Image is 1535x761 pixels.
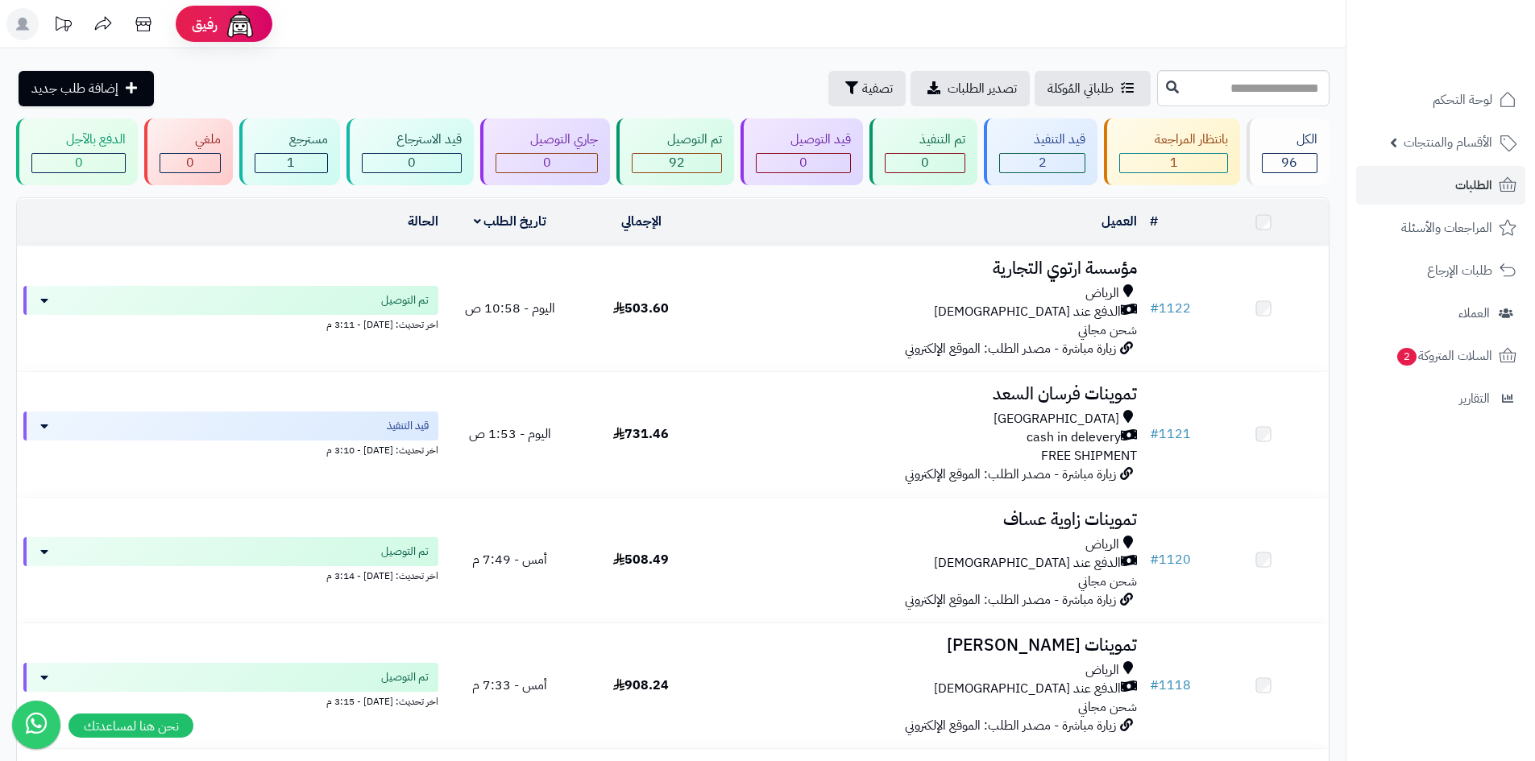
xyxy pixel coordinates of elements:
a: لوحة التحكم [1356,81,1525,119]
span: 0 [543,153,551,172]
span: 2 [1397,348,1417,366]
span: اليوم - 1:53 ص [469,424,551,444]
div: جاري التوصيل [496,130,598,149]
a: الإجمالي [621,212,662,231]
div: اخر تحديث: [DATE] - 3:11 م [23,315,438,332]
div: 0 [886,154,965,172]
span: # [1150,299,1159,318]
div: بانتظار المراجعة [1119,130,1227,149]
a: الكل96 [1243,118,1333,185]
a: قيد التوصيل 0 [737,118,866,185]
a: طلباتي المُوكلة [1035,71,1151,106]
span: تم التوصيل [381,292,429,308]
div: مسترجع [255,130,328,149]
span: 1 [1170,153,1178,172]
span: 503.60 [613,299,669,318]
span: شحن مجاني [1078,697,1137,717]
a: الطلبات [1356,166,1525,205]
span: تم التوصيل [381,669,429,685]
span: زيارة مباشرة - مصدر الطلب: الموقع الإلكتروني [905,590,1116,610]
div: قيد الاسترجاع [362,130,462,149]
a: #1118 [1150,676,1191,695]
span: زيارة مباشرة - مصدر الطلب: الموقع الإلكتروني [905,716,1116,735]
a: مسترجع 1 [236,118,343,185]
div: الدفع بالآجل [31,130,126,149]
a: تحديثات المنصة [43,8,83,44]
div: 1 [255,154,327,172]
a: قيد التنفيذ 2 [981,118,1101,185]
a: الدفع بالآجل 0 [13,118,141,185]
span: لوحة التحكم [1433,89,1492,111]
span: cash in delevery [1027,428,1121,447]
span: 0 [799,153,807,172]
span: الرياض [1085,661,1119,680]
span: الرياض [1085,536,1119,554]
span: السلات المتروكة [1396,345,1492,367]
span: FREE SHIPMENT [1041,446,1137,465]
span: الرياض [1085,284,1119,303]
div: اخر تحديث: [DATE] - 3:10 م [23,440,438,457]
span: الأقسام والمنتجات [1404,131,1492,154]
span: الدفع عند [DEMOGRAPHIC_DATA] [934,680,1121,698]
a: طلبات الإرجاع [1356,251,1525,290]
h3: مؤسسة ارتوي التجارية [713,259,1137,278]
div: اخر تحديث: [DATE] - 3:15 م [23,692,438,709]
button: تصفية [828,71,906,106]
div: تم التنفيذ [885,130,965,149]
h3: تموينات [PERSON_NAME] [713,636,1137,655]
span: 1 [287,153,295,172]
a: إضافة طلب جديد [19,71,154,106]
span: اليوم - 10:58 ص [465,299,555,318]
span: 508.49 [613,550,669,569]
span: 0 [408,153,416,172]
div: 0 [363,154,461,172]
span: أمس - 7:33 م [472,676,547,695]
span: الدفع عند [DEMOGRAPHIC_DATA] [934,303,1121,321]
span: 0 [921,153,929,172]
span: طلبات الإرجاع [1427,259,1492,282]
span: أمس - 7:49 م [472,550,547,569]
a: قيد الاسترجاع 0 [343,118,477,185]
span: # [1150,676,1159,695]
a: تم التوصيل 92 [613,118,736,185]
span: إضافة طلب جديد [31,79,118,98]
span: زيارة مباشرة - مصدر الطلب: الموقع الإلكتروني [905,465,1116,484]
a: #1121 [1150,424,1191,444]
span: [GEOGRAPHIC_DATA] [994,410,1119,428]
span: 731.46 [613,424,669,444]
a: جاري التوصيل 0 [477,118,613,185]
a: بانتظار المراجعة 1 [1101,118,1243,185]
span: شحن مجاني [1078,572,1137,591]
span: 2 [1039,153,1047,172]
div: 2 [1000,154,1085,172]
span: التقارير [1459,387,1490,410]
a: #1120 [1150,550,1191,569]
div: اخر تحديث: [DATE] - 3:14 م [23,566,438,583]
a: المراجعات والأسئلة [1356,209,1525,247]
div: 0 [757,154,850,172]
a: التقارير [1356,379,1525,418]
a: # [1150,212,1158,231]
a: ملغي 0 [141,118,235,185]
span: 908.24 [613,676,669,695]
h3: تموينات فرسان السعد [713,385,1137,403]
span: تصدير الطلبات [948,79,1017,98]
a: تاريخ الطلب [474,212,547,231]
div: 0 [496,154,597,172]
a: العميل [1101,212,1137,231]
a: تصدير الطلبات [911,71,1030,106]
a: السلات المتروكة2 [1356,337,1525,375]
div: ملغي [160,130,220,149]
span: طلباتي المُوكلة [1048,79,1114,98]
div: الكل [1262,130,1317,149]
a: تم التنفيذ 0 [866,118,981,185]
span: زيارة مباشرة - مصدر الطلب: الموقع الإلكتروني [905,339,1116,358]
span: 96 [1281,153,1297,172]
h3: تموينات زاوية عساف [713,511,1137,529]
span: # [1150,550,1159,569]
div: قيد التنفيذ [999,130,1085,149]
div: 1 [1120,154,1226,172]
img: ai-face.png [224,8,256,40]
span: 92 [669,153,685,172]
img: logo-2.png [1425,43,1520,77]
